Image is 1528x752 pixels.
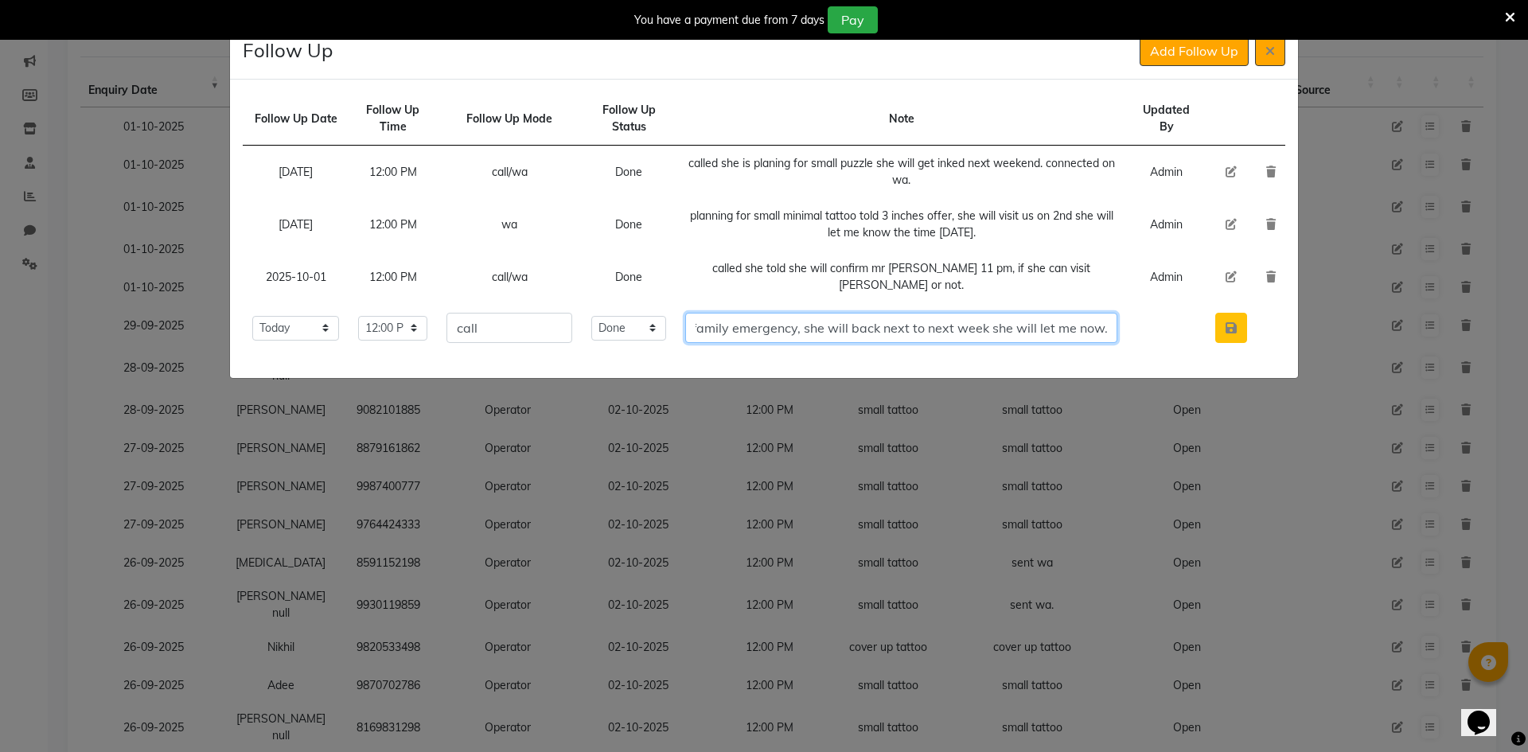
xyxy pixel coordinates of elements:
td: call/wa [437,251,582,303]
td: Admin [1127,198,1206,251]
td: planning for small minimal tattoo told 3 inches offer, she will visit us on 2nd she will let me k... [676,198,1128,251]
button: Pay [828,6,878,33]
button: Add Follow Up [1140,36,1249,66]
td: Updated By [1127,92,1206,146]
div: 2025-10-01 [252,269,339,286]
td: called she is planing for small puzzle she will get inked next weekend. connected on wa. [676,146,1128,199]
div: [DATE] [252,216,339,233]
td: Admin [1127,146,1206,199]
div: You have a payment due from 7 days [634,12,824,29]
td: Follow Up Status [582,92,676,146]
div: 12:00 PM [358,164,427,181]
div: 12:00 PM [358,216,427,233]
td: call/wa [437,146,582,199]
td: Follow Up Date [243,92,349,146]
td: Follow Up Mode [437,92,582,146]
td: Done [582,251,676,303]
td: called she told she will confirm mr [PERSON_NAME] 11 pm, if she can visit [PERSON_NAME] or not. [676,251,1128,303]
div: 12:00 PM [358,269,427,286]
td: Follow Up Time [349,92,437,146]
td: Note [676,92,1128,146]
td: Admin [1127,251,1206,303]
h4: Follow Up [243,36,333,64]
td: Done [582,198,676,251]
iframe: chat widget [1461,688,1512,736]
div: [DATE] [252,164,339,181]
td: Done [582,146,676,199]
td: wa [437,198,582,251]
